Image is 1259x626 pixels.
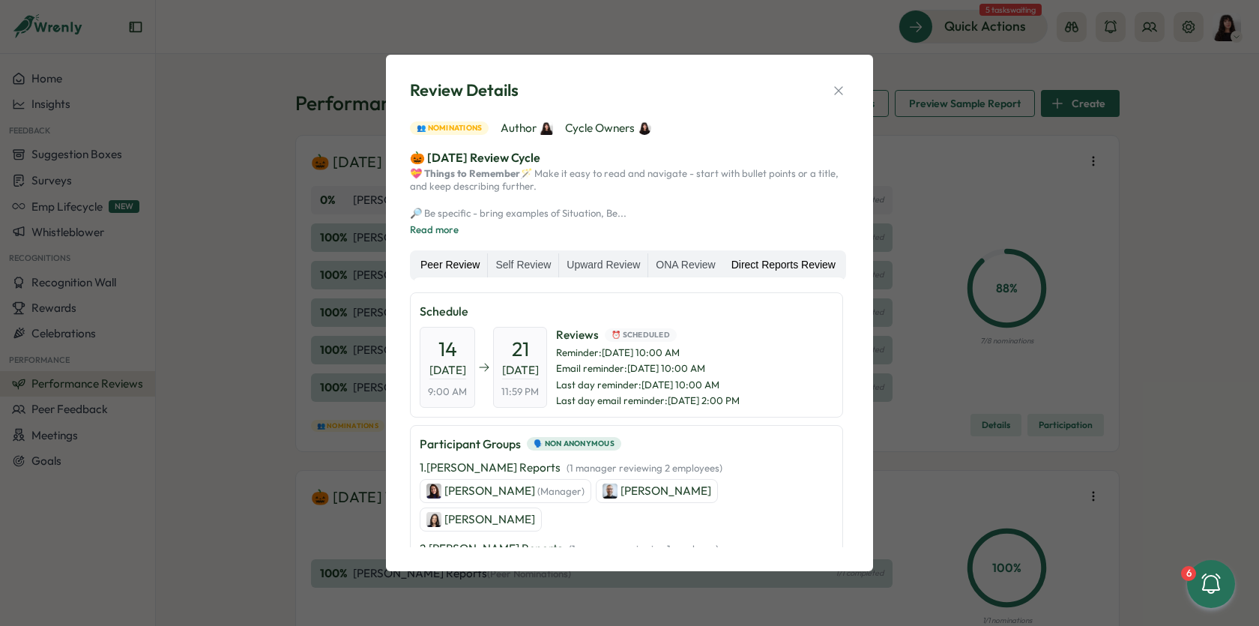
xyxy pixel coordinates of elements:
[1187,560,1235,608] button: 6
[410,148,849,167] p: 🎃 [DATE] Review Cycle
[488,253,558,277] label: Self Review
[537,485,585,497] span: (Manager)
[420,541,719,557] p: 2 . [PERSON_NAME] Reports
[420,460,722,476] p: 1 . [PERSON_NAME] Reports
[556,394,740,408] span: Last day email reminder : [DATE] 2:00 PM
[612,329,670,341] span: ⏰ Scheduled
[420,435,521,454] p: Participant Groups
[420,479,591,503] a: Viktoria Korzhova[PERSON_NAME] (Manager)
[426,484,441,499] img: Viktoria Korzhova
[410,79,519,102] span: Review Details
[512,336,529,362] span: 21
[1181,566,1196,581] div: 6
[540,121,553,135] img: Kelly Rosa
[420,508,542,532] a: Elisabetta ​Casagrande[PERSON_NAME]
[724,253,843,277] label: Direct Reports Review
[621,483,711,499] p: [PERSON_NAME]
[534,438,615,450] span: 🗣️ Non Anonymous
[444,483,585,499] p: [PERSON_NAME]
[556,379,740,392] span: Last day reminder : [DATE] 10:00 AM
[417,122,482,134] span: 👥 Nominations
[648,253,722,277] label: ONA Review
[502,362,539,379] span: [DATE]
[501,120,553,136] span: Author
[565,120,651,136] span: Cycle Owners
[410,223,459,237] button: Read more
[438,336,457,362] span: 14
[569,543,719,555] span: ( 1 manager reviewing 1 employee )
[444,511,535,528] p: [PERSON_NAME]
[603,484,618,499] img: Michael Johannes
[429,362,466,379] span: [DATE]
[596,479,718,503] a: Michael Johannes[PERSON_NAME]
[556,362,740,376] span: Email reminder : [DATE] 10:00 AM
[426,512,441,527] img: Elisabetta ​Casagrande
[556,346,740,360] span: Reminder : [DATE] 10:00 AM
[420,302,833,321] p: Schedule
[413,253,487,277] label: Peer Review
[556,327,740,343] span: Reviews
[428,385,467,399] span: 9:00 AM
[410,167,849,220] p: 🪄 Make it easy to read and navigate - start with bullet points or a title, and keep describing fu...
[559,253,647,277] label: Upward Review
[638,121,651,135] img: Kelly Rosa
[501,385,539,399] span: 11:59 PM
[410,167,520,179] strong: 💝 Things to Remember
[567,462,722,474] span: ( 1 manager reviewing 2 employees )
